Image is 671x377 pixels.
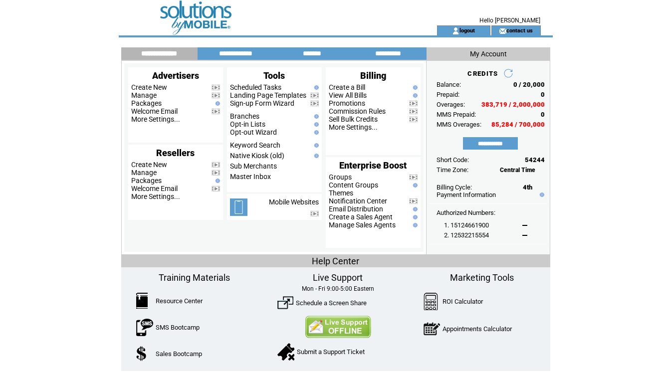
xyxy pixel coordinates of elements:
[131,177,162,185] a: Packages
[424,320,440,338] img: AppointmentCalc.png
[131,99,162,107] a: Packages
[305,316,371,338] img: Contact Us
[131,83,167,91] a: Create New
[437,111,476,118] span: MMS Prepaid:
[230,112,259,120] a: Branches
[136,346,148,361] img: SalesBootcamp.png
[310,211,319,216] img: video.png
[212,109,220,114] img: video.png
[329,99,365,107] a: Promotions
[409,117,418,122] img: video.png
[230,91,306,99] a: Landing Page Templates
[329,91,367,99] a: View All Bills
[437,81,461,88] span: Balance:
[437,101,465,108] span: Overages:
[452,27,459,35] img: account_icon.gif
[263,70,285,81] span: Tools
[269,198,319,206] a: Mobile Websites
[230,83,281,91] a: Scheduled Tasks
[136,319,153,336] img: SMSBootcamp.png
[213,179,220,183] img: help.gif
[131,192,180,200] a: More Settings...
[329,221,396,229] a: Manage Sales Agents
[491,121,545,128] span: 85,284 / 700,000
[230,120,265,128] a: Opt-in Lists
[411,93,418,98] img: help.gif
[312,143,319,148] img: help.gif
[329,205,383,213] a: Email Distribution
[329,197,387,205] a: Notification Center
[409,109,418,114] img: video.png
[312,85,319,90] img: help.gif
[525,156,545,164] span: 54244
[424,293,439,310] img: Calculator.png
[481,101,545,108] span: 383,719 / 2,000,000
[411,223,418,227] img: help.gif
[506,27,533,33] a: contact us
[312,256,359,266] span: Help Center
[230,141,280,149] a: Keyword Search
[411,215,418,219] img: help.gif
[329,115,378,123] a: Sell Bulk Credits
[313,272,363,283] span: Live Support
[230,173,271,181] a: Master Inbox
[409,101,418,106] img: video.png
[470,50,507,58] span: My Account
[159,272,230,283] span: Training Materials
[152,70,199,81] span: Advertisers
[443,325,512,333] a: Appointments Calculator
[500,167,535,174] span: Central Time
[297,348,365,356] a: Submit a Support Ticket
[437,209,495,216] span: Authorized Numbers:
[541,111,545,118] span: 0
[277,343,294,361] img: SupportTicket.png
[444,231,489,239] span: 2. 12532215554
[329,107,386,115] a: Commission Rules
[212,170,220,176] img: video.png
[541,91,545,98] span: 0
[156,297,203,305] a: Resource Center
[230,99,294,107] a: Sign-up Form Wizard
[310,101,319,106] img: video.png
[450,272,514,283] span: Marketing Tools
[131,115,180,123] a: More Settings...
[212,93,220,98] img: video.png
[499,27,506,35] img: contact_us_icon.gif
[312,122,319,127] img: help.gif
[131,185,178,192] a: Welcome Email
[212,85,220,90] img: video.png
[131,161,167,169] a: Create New
[467,70,498,77] span: CREDITS
[360,70,386,81] span: Billing
[329,189,353,197] a: Themes
[523,184,532,191] span: 4th
[156,148,195,158] span: Resellers
[329,123,378,131] a: More Settings...
[312,130,319,135] img: help.gif
[156,350,202,358] a: Sales Bootcamp
[513,81,545,88] span: 0 / 20,000
[312,154,319,158] img: help.gif
[443,298,483,305] a: ROI Calculator
[296,299,367,307] a: Schedule a Screen Share
[411,183,418,188] img: help.gif
[409,198,418,204] img: video.png
[437,191,496,198] a: Payment Information
[411,85,418,90] img: help.gif
[437,166,468,174] span: Time Zone:
[444,221,489,229] span: 1. 15124661900
[537,192,544,197] img: help.gif
[230,152,284,160] a: Native Kiosk (old)
[131,91,157,99] a: Manage
[339,160,407,171] span: Enterprise Boost
[409,175,418,180] img: video.png
[131,107,178,115] a: Welcome Email
[312,114,319,119] img: help.gif
[230,198,247,216] img: mobile-websites.png
[479,17,540,24] span: Hello [PERSON_NAME]
[302,285,374,292] span: Mon - Fri 9:00-5:00 Eastern
[411,207,418,211] img: help.gif
[329,181,378,189] a: Content Groups
[437,184,472,191] span: Billing Cycle:
[156,324,200,331] a: SMS Bootcamp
